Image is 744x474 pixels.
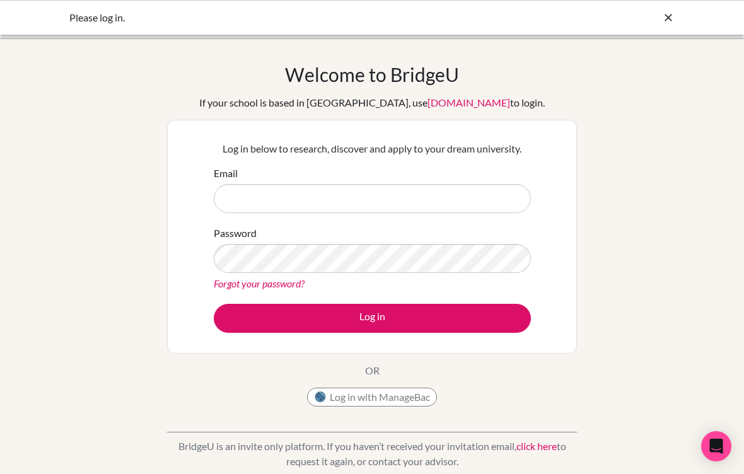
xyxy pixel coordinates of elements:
div: If your school is based in [GEOGRAPHIC_DATA], use to login. [199,95,545,110]
p: BridgeU is an invite only platform. If you haven’t received your invitation email, to request it ... [167,439,577,469]
button: Log in with ManageBac [307,388,437,407]
a: click here [516,440,557,452]
p: OR [365,363,380,378]
button: Log in [214,304,531,333]
h1: Welcome to BridgeU [285,63,459,86]
label: Password [214,226,257,241]
label: Email [214,166,238,181]
p: Log in below to research, discover and apply to your dream university. [214,141,531,156]
div: Please log in. [69,10,485,25]
div: Open Intercom Messenger [701,431,731,461]
a: Forgot your password? [214,277,305,289]
a: [DOMAIN_NAME] [427,96,510,108]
